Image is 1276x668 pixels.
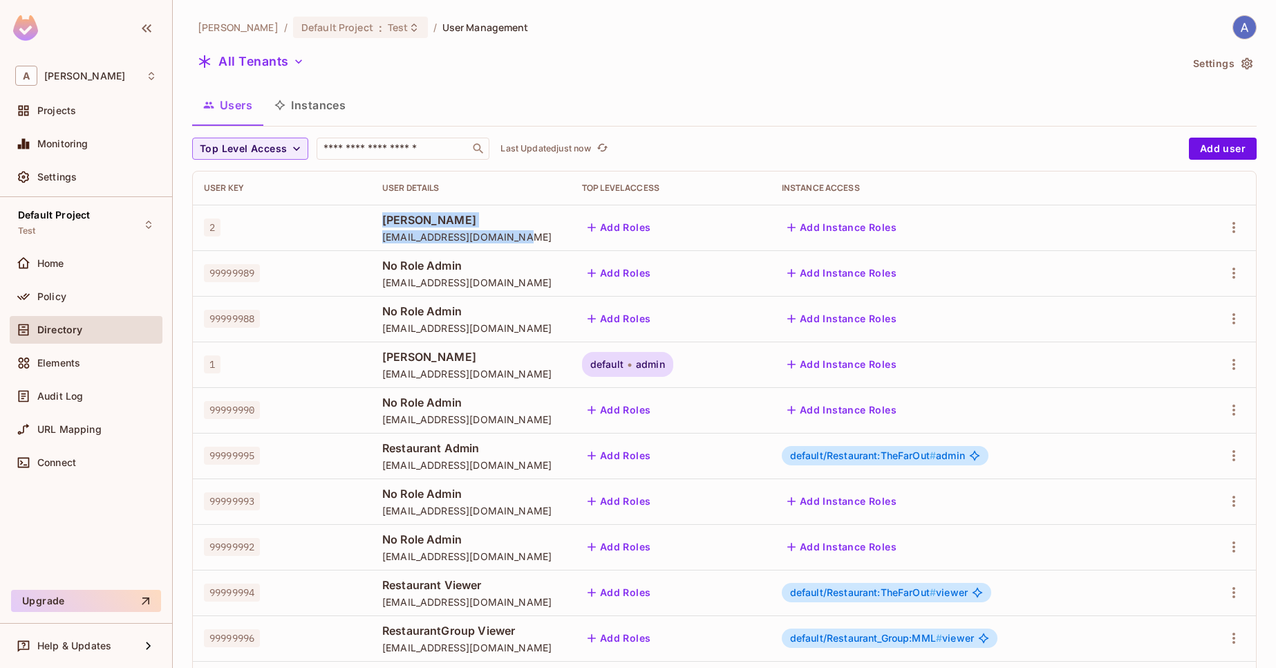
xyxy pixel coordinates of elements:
div: User Details [382,183,560,194]
p: Last Updated just now [500,143,591,154]
button: Add Instance Roles [782,308,902,330]
span: [EMAIL_ADDRESS][DOMAIN_NAME] [382,550,560,563]
span: Directory [37,324,82,335]
span: the active workspace [198,21,279,34]
button: Add Instance Roles [782,399,902,421]
img: Akash Kinage [1233,16,1256,39]
span: [EMAIL_ADDRESS][DOMAIN_NAME] [382,504,560,517]
span: No Role Admin [382,486,560,501]
img: SReyMgAAAABJRU5ErkJggg== [13,15,38,41]
span: Default Project [301,21,373,34]
span: viewer [790,587,968,598]
span: RestaurantGroup Viewer [382,623,560,638]
span: Click to refresh data [591,140,610,157]
span: : [378,22,383,33]
span: default/Restaurant_Group:MML [790,632,942,644]
span: # [930,449,936,461]
button: Add Instance Roles [782,536,902,558]
button: Add Roles [582,536,657,558]
span: [EMAIL_ADDRESS][DOMAIN_NAME] [382,230,560,243]
span: No Role Admin [382,532,560,547]
span: 99999988 [204,310,260,328]
span: default/Restaurant:TheFarOut [790,586,936,598]
span: Settings [37,171,77,183]
span: Monitoring [37,138,88,149]
button: Add Roles [582,445,657,467]
span: 99999990 [204,401,260,419]
span: Top Level Access [200,140,287,158]
button: Add Roles [582,582,657,604]
span: 99999996 [204,629,260,647]
div: User Key [204,183,360,194]
span: [EMAIL_ADDRESS][DOMAIN_NAME] [382,276,560,289]
span: viewer [790,633,974,644]
div: Instance Access [782,183,1169,194]
span: No Role Admin [382,395,560,410]
span: refresh [597,142,608,156]
span: [PERSON_NAME] [382,349,560,364]
button: Add Roles [582,490,657,512]
button: Users [192,88,263,122]
span: 99999993 [204,492,260,510]
span: [PERSON_NAME] [382,212,560,228]
button: Add Instance Roles [782,262,902,284]
span: admin [790,450,965,461]
span: [EMAIL_ADDRESS][DOMAIN_NAME] [382,413,560,426]
span: 99999989 [204,264,260,282]
span: No Role Admin [382,258,560,273]
span: Connect [37,457,76,468]
span: default/Restaurant:TheFarOut [790,449,936,461]
button: Add Roles [582,399,657,421]
span: 1 [204,355,221,373]
button: All Tenants [192,50,310,73]
span: Audit Log [37,391,83,402]
button: refresh [594,140,610,157]
span: # [936,632,942,644]
span: No Role Admin [382,304,560,319]
button: Add Instance Roles [782,490,902,512]
span: [EMAIL_ADDRESS][DOMAIN_NAME] [382,458,560,472]
span: Workspace: Akash Kinage [44,71,125,82]
span: Test [18,225,36,236]
button: Add Instance Roles [782,216,902,239]
span: 2 [204,219,221,236]
span: 99999995 [204,447,260,465]
span: User Management [442,21,529,34]
span: Test [388,21,409,34]
span: Home [37,258,64,269]
span: admin [636,359,665,370]
li: / [433,21,437,34]
span: 99999992 [204,538,260,556]
button: Add Instance Roles [782,353,902,375]
span: Elements [37,358,80,369]
span: Restaurant Viewer [382,577,560,593]
button: Add user [1189,138,1257,160]
span: [EMAIL_ADDRESS][DOMAIN_NAME] [382,641,560,654]
span: Projects [37,105,76,116]
span: default [590,359,623,370]
li: / [284,21,288,34]
span: 99999994 [204,584,260,602]
span: Default Project [18,210,90,221]
button: Add Roles [582,308,657,330]
span: # [930,586,936,598]
button: Add Roles [582,262,657,284]
span: [EMAIL_ADDRESS][DOMAIN_NAME] [382,367,560,380]
span: Policy [37,291,66,302]
span: [EMAIL_ADDRESS][DOMAIN_NAME] [382,595,560,609]
button: Add Roles [582,627,657,649]
button: Add Roles [582,216,657,239]
span: A [15,66,37,86]
span: [EMAIL_ADDRESS][DOMAIN_NAME] [382,322,560,335]
button: Top Level Access [192,138,308,160]
button: Instances [263,88,357,122]
div: Top Level Access [582,183,760,194]
span: Restaurant Admin [382,440,560,456]
button: Upgrade [11,590,161,612]
button: Settings [1188,53,1257,75]
span: URL Mapping [37,424,102,435]
span: Help & Updates [37,640,111,651]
